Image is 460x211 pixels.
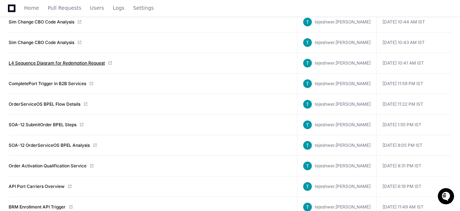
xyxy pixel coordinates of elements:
[315,163,371,168] span: tejeshwer.[PERSON_NAME]
[376,156,451,176] td: [DATE] 8:31 PM IST
[376,74,451,94] td: [DATE] 11:59 PM IST
[133,6,154,10] span: Settings
[32,53,118,61] div: Start new chat
[9,19,74,25] a: Sim Change CBO Code Analysis
[22,116,81,122] span: Tejeshwer [PERSON_NAME]
[376,32,451,53] td: [DATE] 10:43 AM IST
[7,89,19,101] img: Tejeshwer Degala
[9,81,86,87] a: CompletePort Trigger in B2B Services
[376,12,451,32] td: [DATE] 10:44 AM IST
[315,122,371,127] span: tejeshwer.[PERSON_NAME]
[437,187,456,207] iframe: Open customer support
[9,122,76,128] a: SOA-12 SubmitOrder BPEL Steps
[315,40,371,45] span: tejeshwer.[PERSON_NAME]
[303,38,312,47] img: ACg8ocL-P3SnoSMinE6cJ4KuvimZdrZkjavFcOgZl8SznIp-YIbKyw=s96-c
[83,116,85,122] span: •
[90,6,104,10] span: Users
[315,19,371,25] span: tejeshwer.[PERSON_NAME]
[303,79,312,88] img: ACg8ocL-P3SnoSMinE6cJ4KuvimZdrZkjavFcOgZl8SznIp-YIbKyw=s96-c
[9,163,87,169] a: Order Activation Qualification Service
[87,96,101,102] span: [DATE]
[113,6,124,10] span: Logs
[32,61,102,66] div: We're offline, we'll be back soon
[83,96,85,102] span: •
[303,100,312,109] img: ACg8ocL-P3SnoSMinE6cJ4KuvimZdrZkjavFcOgZl8SznIp-YIbKyw=s96-c
[303,18,312,26] img: ACg8ocL-P3SnoSMinE6cJ4KuvimZdrZkjavFcOgZl8SznIp-YIbKyw=s96-c
[22,96,81,102] span: Tejeshwer [PERSON_NAME]
[9,184,65,189] a: API Port Carriers Overview
[315,142,371,148] span: tejeshwer.[PERSON_NAME]
[51,132,87,137] a: Powered byPylon
[315,184,371,189] span: tejeshwer.[PERSON_NAME]
[87,116,101,122] span: [DATE]
[315,60,371,66] span: tejeshwer.[PERSON_NAME]
[376,176,451,197] td: [DATE] 6:19 PM IST
[123,56,131,64] button: Start new chat
[303,120,312,129] img: ACg8ocL-P3SnoSMinE6cJ4KuvimZdrZkjavFcOgZl8SznIp-YIbKyw=s96-c
[9,40,74,45] a: Sim Change CBO Code Analysis
[9,142,90,148] a: SOA-12 OrderServiceOS BPEL Analysis
[303,162,312,170] img: ACg8ocL-P3SnoSMinE6cJ4KuvimZdrZkjavFcOgZl8SznIp-YIbKyw=s96-c
[7,78,48,84] div: Past conversations
[9,101,80,107] a: OrderServiceOS BPEL Flow Details
[315,101,371,107] span: tejeshwer.[PERSON_NAME]
[24,6,39,10] span: Home
[7,28,131,40] div: Welcome
[112,77,131,85] button: See all
[376,53,451,74] td: [DATE] 10:41 AM IST
[303,141,312,150] img: ACg8ocL-P3SnoSMinE6cJ4KuvimZdrZkjavFcOgZl8SznIp-YIbKyw=s96-c
[72,132,87,137] span: Pylon
[7,7,22,21] img: PlayerZero
[303,59,312,67] img: ACg8ocL-P3SnoSMinE6cJ4KuvimZdrZkjavFcOgZl8SznIp-YIbKyw=s96-c
[7,53,20,66] img: 1736555170064-99ba0984-63c1-480f-8ee9-699278ef63ed
[9,204,66,210] a: BRM Enrollment API Trigger
[303,182,312,191] img: ACg8ocL-P3SnoSMinE6cJ4KuvimZdrZkjavFcOgZl8SznIp-YIbKyw=s96-c
[315,81,371,86] span: tejeshwer.[PERSON_NAME]
[15,53,28,66] img: 7521149027303_d2c55a7ec3fe4098c2f6_72.png
[9,60,105,66] a: L4 Sequence Diagram for Redemption Request
[7,109,19,120] img: Tejeshwer Degala
[376,115,451,135] td: [DATE] 1:55 PM IST
[48,6,81,10] span: Pull Requests
[376,94,451,115] td: [DATE] 11:22 PM IST
[315,204,371,210] span: tejeshwer.[PERSON_NAME]
[376,135,451,156] td: [DATE] 8:05 PM IST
